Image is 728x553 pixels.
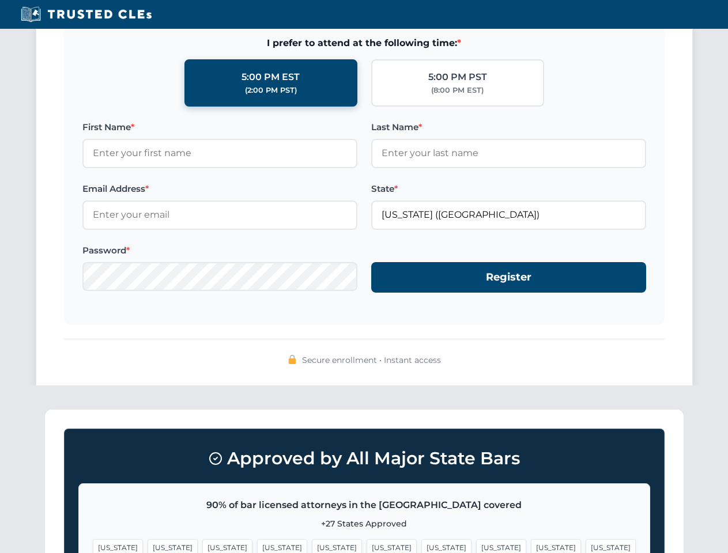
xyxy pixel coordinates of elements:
[245,85,297,96] div: (2:00 PM PST)
[302,354,441,366] span: Secure enrollment • Instant access
[82,120,357,134] label: First Name
[82,200,357,229] input: Enter your email
[93,517,636,530] p: +27 States Approved
[288,355,297,364] img: 🔒
[371,139,646,168] input: Enter your last name
[428,70,487,85] div: 5:00 PM PST
[93,498,636,513] p: 90% of bar licensed attorneys in the [GEOGRAPHIC_DATA] covered
[82,36,646,51] span: I prefer to attend at the following time:
[371,182,646,196] label: State
[82,182,357,196] label: Email Address
[371,262,646,293] button: Register
[371,120,646,134] label: Last Name
[82,139,357,168] input: Enter your first name
[78,443,650,474] h3: Approved by All Major State Bars
[431,85,484,96] div: (8:00 PM EST)
[371,200,646,229] input: Florida (FL)
[242,70,300,85] div: 5:00 PM EST
[82,244,357,257] label: Password
[17,6,155,23] img: Trusted CLEs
